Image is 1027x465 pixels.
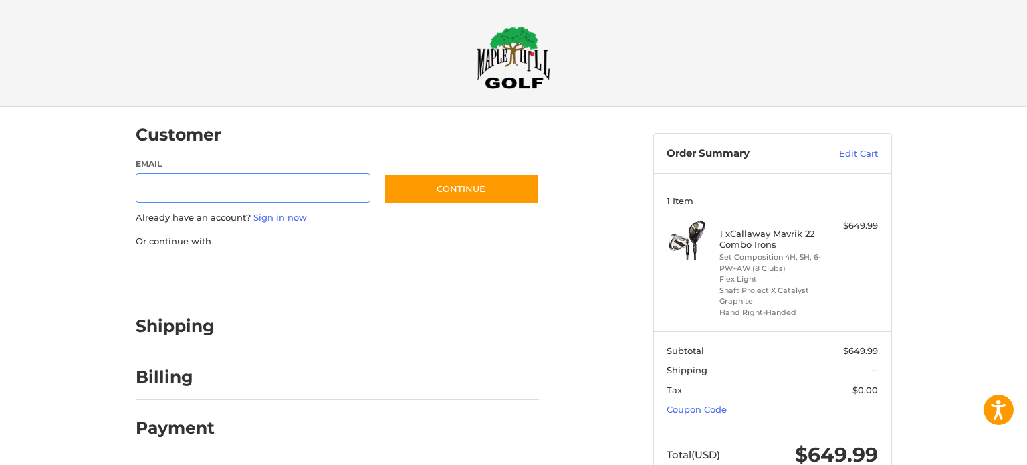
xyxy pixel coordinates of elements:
[667,448,720,461] span: Total (USD)
[136,124,221,145] h2: Customer
[852,385,878,395] span: $0.00
[358,261,458,285] iframe: PayPal-venmo
[136,316,215,337] h2: Shipping
[719,228,822,250] h4: 1 x Callaway Mavrik 22 Combo Irons
[719,274,822,285] li: Flex Light
[810,147,878,161] a: Edit Cart
[136,211,539,225] p: Already have an account?
[719,307,822,318] li: Hand Right-Handed
[667,147,810,161] h3: Order Summary
[825,219,878,233] div: $649.99
[667,385,682,395] span: Tax
[917,429,1027,465] iframe: Google Customer Reviews
[136,417,215,438] h2: Payment
[667,404,727,415] a: Coupon Code
[253,212,307,223] a: Sign in now
[667,365,707,375] span: Shipping
[384,173,539,204] button: Continue
[719,285,822,307] li: Shaft Project X Catalyst Graphite
[667,345,704,356] span: Subtotal
[477,26,550,89] img: Maple Hill Golf
[136,235,539,248] p: Or continue with
[843,345,878,356] span: $649.99
[871,365,878,375] span: --
[136,158,371,170] label: Email
[719,252,822,274] li: Set Composition 4H, 5H, 6-PW+AW (8 Clubs)
[245,261,345,285] iframe: PayPal-paylater
[136,367,214,387] h2: Billing
[667,195,878,206] h3: 1 Item
[131,261,231,285] iframe: PayPal-paypal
